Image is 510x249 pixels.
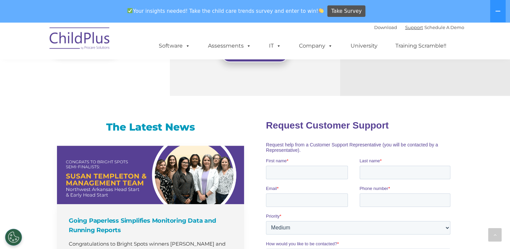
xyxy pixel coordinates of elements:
[424,25,464,30] a: Schedule A Demo
[262,39,288,53] a: IT
[405,25,423,30] a: Support
[69,216,234,235] h4: Going Paperless Simplifies Monitoring Data and Running Reports
[331,5,362,17] span: Take Survey
[327,5,365,17] a: Take Survey
[374,25,397,30] a: Download
[125,4,327,18] span: Your insights needed! Take the child care trends survey and enter to win!
[57,120,244,134] h3: The Latest News
[127,8,132,13] img: ✅
[201,39,258,53] a: Assessments
[344,39,384,53] a: University
[94,45,114,50] span: Last name
[374,25,464,30] font: |
[152,39,197,53] a: Software
[5,229,22,246] button: Cookies Settings
[292,39,339,53] a: Company
[94,72,122,77] span: Phone number
[46,23,114,56] img: ChildPlus by Procare Solutions
[389,39,453,53] a: Training Scramble!!
[319,8,324,13] img: 👏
